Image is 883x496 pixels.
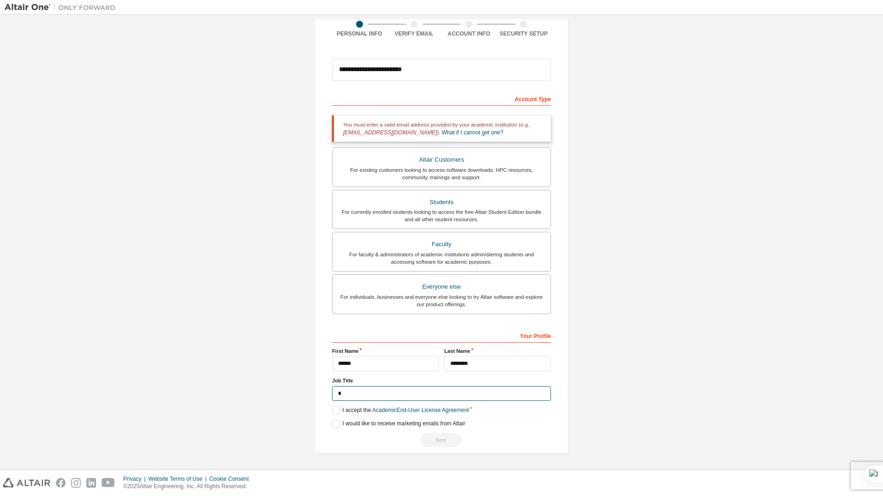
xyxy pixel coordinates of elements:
[209,475,254,483] div: Cookie Consent
[338,280,545,293] div: Everyone else
[444,347,551,355] label: Last Name
[3,478,50,488] img: altair_logo.svg
[442,129,503,136] a: What if I cannot get one?
[338,196,545,209] div: Students
[387,30,442,37] div: Verify Email
[332,406,469,414] label: I accept the
[441,30,496,37] div: Account Info
[123,475,148,483] div: Privacy
[332,420,465,428] label: I would like to receive marketing emails from Altair
[332,115,551,142] div: You must enter a valid email address provided by your academic institution (e.g., ).
[332,377,551,384] label: Job Title
[332,347,439,355] label: First Name
[86,478,96,488] img: linkedin.svg
[332,30,387,37] div: Personal Info
[5,3,120,12] img: Altair One
[332,91,551,106] div: Account Type
[372,407,469,413] a: Academic End-User License Agreement
[123,483,254,490] p: © 2025 Altair Engineering, Inc. All Rights Reserved.
[332,433,551,447] div: You need to provide your academic email
[343,129,437,136] span: [EMAIL_ADDRESS][DOMAIN_NAME]
[332,328,551,343] div: Your Profile
[338,238,545,251] div: Faculty
[338,166,545,181] div: For existing customers looking to access software downloads, HPC resources, community, trainings ...
[148,475,209,483] div: Website Terms of Use
[338,293,545,308] div: For individuals, businesses and everyone else looking to try Altair software and explore our prod...
[102,478,115,488] img: youtube.svg
[338,208,545,223] div: For currently enrolled students looking to access the free Altair Student Edition bundle and all ...
[338,153,545,166] div: Altair Customers
[56,478,66,488] img: facebook.svg
[338,251,545,266] div: For faculty & administrators of academic institutions administering students and accessing softwa...
[71,478,81,488] img: instagram.svg
[496,30,551,37] div: Security Setup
